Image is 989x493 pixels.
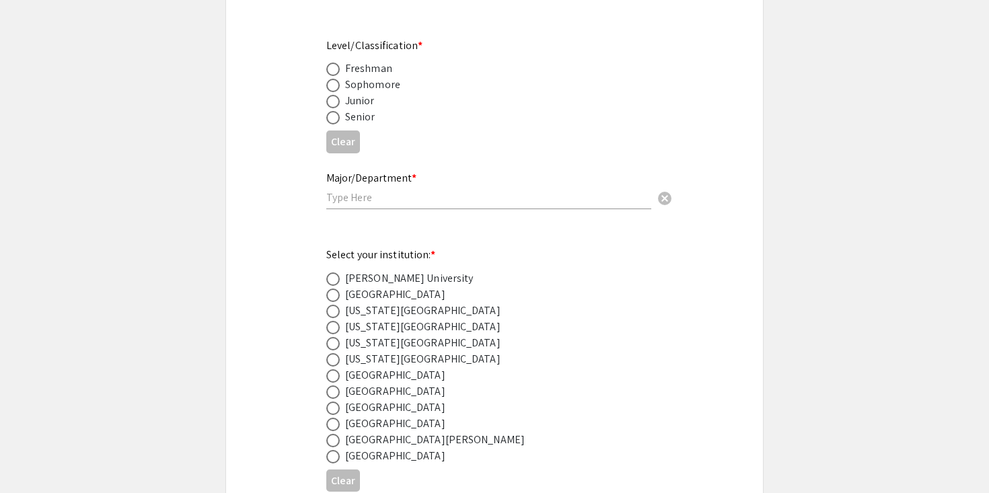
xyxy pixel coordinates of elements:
[326,248,436,262] mat-label: Select your institution:
[345,400,445,416] div: [GEOGRAPHIC_DATA]
[345,367,445,383] div: [GEOGRAPHIC_DATA]
[345,287,445,303] div: [GEOGRAPHIC_DATA]
[326,38,423,52] mat-label: Level/Classification
[345,351,501,367] div: [US_STATE][GEOGRAPHIC_DATA]
[345,109,375,125] div: Senior
[326,171,416,185] mat-label: Major/Department
[345,416,445,432] div: [GEOGRAPHIC_DATA]
[345,77,400,93] div: Sophomore
[345,383,445,400] div: [GEOGRAPHIC_DATA]
[345,270,473,287] div: [PERSON_NAME] University
[326,130,360,153] button: Clear
[345,335,501,351] div: [US_STATE][GEOGRAPHIC_DATA]
[345,93,375,109] div: Junior
[345,61,392,77] div: Freshman
[657,190,673,206] span: cancel
[10,432,57,483] iframe: Chat
[326,190,651,204] input: Type Here
[651,184,678,211] button: Clear
[345,303,501,319] div: [US_STATE][GEOGRAPHIC_DATA]
[345,432,525,448] div: [GEOGRAPHIC_DATA][PERSON_NAME]
[326,469,360,492] button: Clear
[345,319,501,335] div: [US_STATE][GEOGRAPHIC_DATA]
[345,448,445,464] div: [GEOGRAPHIC_DATA]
